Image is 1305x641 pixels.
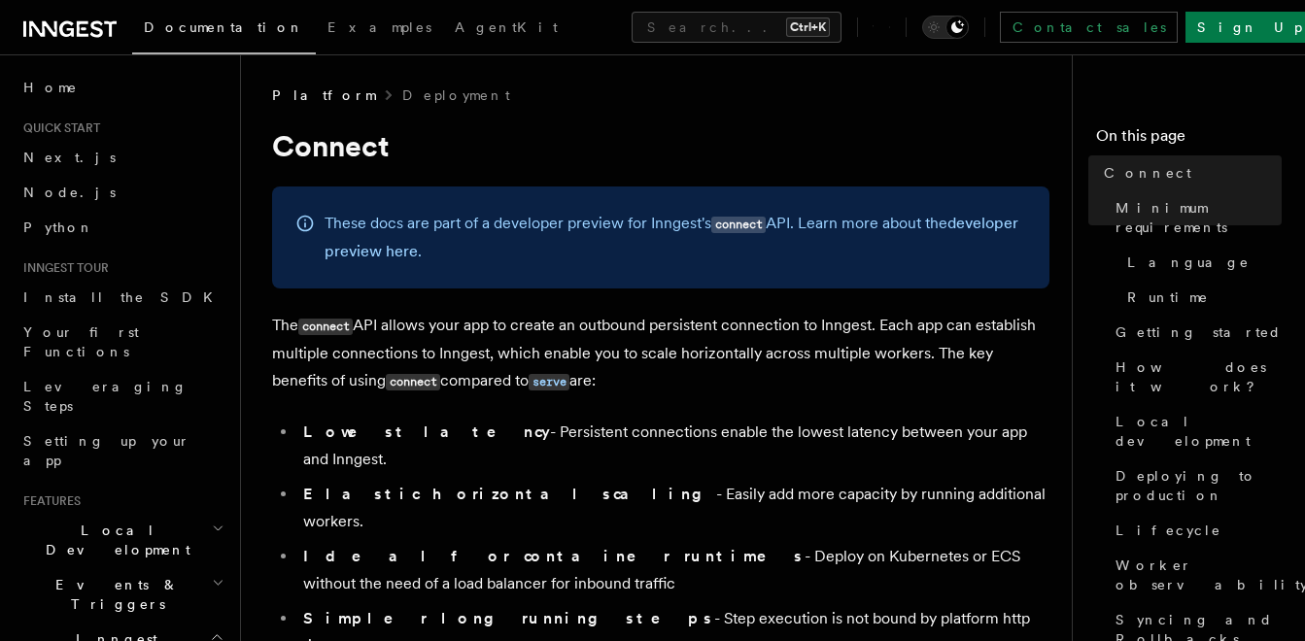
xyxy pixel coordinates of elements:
span: Language [1127,253,1250,272]
strong: Ideal for container runtimes [303,547,805,565]
a: Runtime [1119,280,1282,315]
code: serve [529,374,569,390]
p: The API allows your app to create an outbound persistent connection to Inngest. Each app can esta... [272,312,1049,395]
span: Quick start [16,120,100,136]
a: Node.js [16,175,228,210]
a: serve [529,371,569,389]
span: Home [23,78,78,97]
span: Python [23,219,94,235]
strong: Simpler long running steps [303,609,714,627]
span: Next.js [23,150,116,165]
span: Install the SDK [23,289,224,305]
span: Local development [1116,412,1282,451]
span: Lifecycle [1116,521,1221,540]
span: Events & Triggers [16,575,212,614]
span: Leveraging Steps [23,379,188,414]
strong: Elastic horizontal scaling [303,485,716,503]
a: Deployment [402,85,510,105]
button: Local Development [16,513,228,567]
a: Minimum requirements [1108,190,1282,245]
span: Setting up your app [23,433,190,468]
span: Runtime [1127,287,1209,307]
span: Your first Functions [23,324,139,359]
span: Examples [327,19,431,35]
a: Deploying to production [1108,458,1282,513]
span: Deploying to production [1116,466,1282,505]
a: Documentation [132,6,316,54]
code: connect [298,319,353,335]
button: Events & Triggers [16,567,228,622]
li: - Persistent connections enable the lowest latency between your app and Inngest. [297,419,1049,473]
a: Your first Functions [16,315,228,369]
a: Python [16,210,228,245]
a: Contact sales [1000,12,1178,43]
strong: Lowest latency [303,422,550,441]
button: Search...Ctrl+K [632,12,841,43]
span: Documentation [144,19,304,35]
kbd: Ctrl+K [786,17,830,37]
span: Features [16,493,81,509]
a: Worker observability [1108,548,1282,602]
a: Setting up your app [16,423,228,478]
li: - Easily add more capacity by running additional workers. [297,481,1049,535]
span: Inngest tour [16,260,109,276]
button: Toggle dark mode [922,16,969,39]
span: Platform [272,85,375,105]
a: Home [16,70,228,105]
span: Minimum requirements [1116,198,1282,237]
span: How does it work? [1116,357,1282,396]
a: Local development [1108,404,1282,458]
a: Leveraging Steps [16,369,228,423]
h1: Connect [272,128,1049,163]
span: AgentKit [455,19,558,35]
span: Getting started [1116,322,1282,342]
a: How does it work? [1108,350,1282,404]
a: Next.js [16,140,228,175]
span: Connect [1104,163,1191,183]
a: AgentKit [443,6,569,52]
a: Language [1119,245,1282,280]
a: Install the SDK [16,280,228,315]
p: These docs are part of a developer preview for Inngest's API. Learn more about the . [325,210,1026,265]
li: - Deploy on Kubernetes or ECS without the need of a load balancer for inbound traffic [297,543,1049,597]
a: Getting started [1108,315,1282,350]
a: Examples [316,6,443,52]
span: Local Development [16,521,212,559]
a: Connect [1096,155,1282,190]
h4: On this page [1096,124,1282,155]
a: Lifecycle [1108,513,1282,548]
code: connect [386,374,440,390]
code: connect [711,217,766,233]
span: Node.js [23,185,116,200]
